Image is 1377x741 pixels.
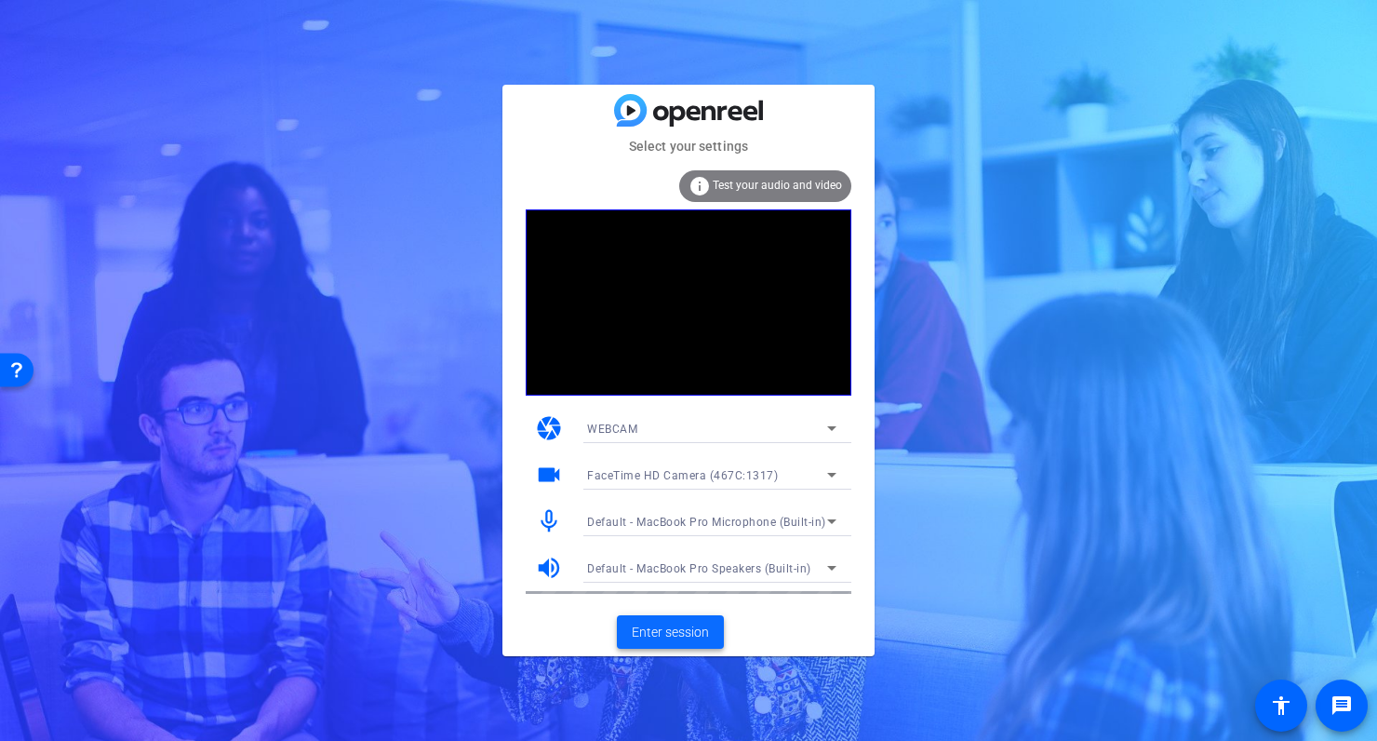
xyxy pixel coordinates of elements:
[587,469,778,482] span: FaceTime HD Camera (467C:1317)
[535,461,563,489] mat-icon: videocam
[1330,694,1353,717] mat-icon: message
[502,136,875,156] mat-card-subtitle: Select your settings
[614,94,763,127] img: blue-gradient.svg
[632,623,709,642] span: Enter session
[535,554,563,582] mat-icon: volume_up
[1270,694,1292,717] mat-icon: accessibility
[587,423,637,436] span: WEBCAM
[535,507,563,535] mat-icon: mic_none
[587,516,826,529] span: Default - MacBook Pro Microphone (Built-in)
[535,414,563,442] mat-icon: camera
[688,175,711,197] mat-icon: info
[617,615,724,649] button: Enter session
[587,562,811,575] span: Default - MacBook Pro Speakers (Built-in)
[713,179,842,192] span: Test your audio and video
